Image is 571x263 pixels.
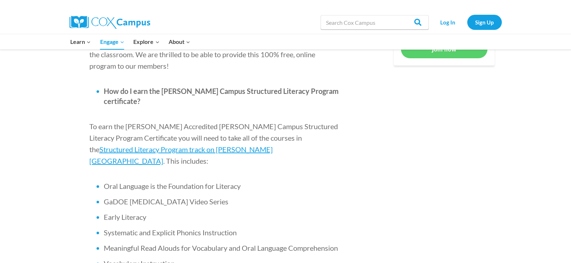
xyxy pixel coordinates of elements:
span: To earn the [PERSON_NAME] Accredited [PERSON_NAME] Campus Structured Literacy Program Certificate... [89,122,338,154]
span: Oral Language is the Foundation for Literacy [104,182,241,190]
span: How do I earn the [PERSON_NAME] Campus Structured Literacy Program certificate? [104,87,339,105]
nav: Secondary Navigation [432,15,502,30]
a: Log In [432,15,464,30]
span: Meaningful Read Alouds for Vocabulary and Oral Language Comprehension [104,244,338,252]
a: Structured Literacy Program track on [PERSON_NAME][GEOGRAPHIC_DATA] [89,145,273,165]
button: Child menu of Engage [95,34,129,49]
button: Child menu of Explore [129,34,164,49]
a: Sign Up [467,15,502,30]
span: Early Literacy [104,213,146,221]
nav: Primary Navigation [66,34,195,49]
span: GaDOE [MEDICAL_DATA] Video Series [104,197,228,206]
img: Cox Campus [70,16,150,29]
span: . This includes: [163,157,208,165]
span: Systematic and Explicit Phonics Instruction [104,228,237,237]
button: Child menu of Learn [66,34,96,49]
input: Search Cox Campus [321,15,429,30]
button: Child menu of About [164,34,195,49]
